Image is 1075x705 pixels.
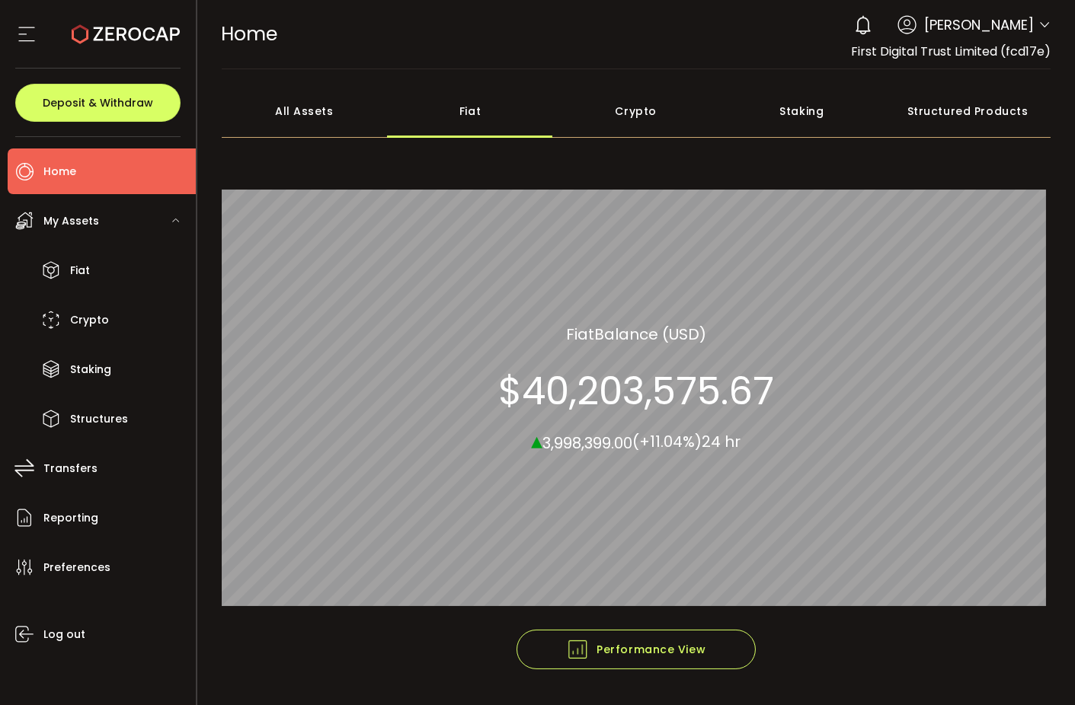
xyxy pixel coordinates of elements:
[566,323,594,346] span: Fiat
[885,85,1051,138] div: Structured Products
[999,632,1075,705] iframe: Chat Widget
[517,630,756,669] button: Performance View
[566,638,705,661] span: Performance View
[43,507,98,529] span: Reporting
[851,43,1051,60] span: First Digital Trust Limited (fcd17e)
[15,84,181,122] button: Deposit & Withdraw
[43,97,153,108] span: Deposit & Withdraw
[566,323,706,346] section: Balance (USD)
[719,85,885,138] div: Staking
[387,85,553,138] div: Fiat
[924,14,1034,35] span: [PERSON_NAME]
[553,85,719,138] div: Crypto
[632,432,702,453] span: (+11.04%)
[43,458,98,480] span: Transfers
[43,210,99,232] span: My Assets
[70,359,111,381] span: Staking
[43,557,110,579] span: Preferences
[222,21,278,47] span: Home
[498,368,774,414] section: $40,203,575.67
[70,260,90,282] span: Fiat
[70,408,128,430] span: Structures
[43,624,85,646] span: Log out
[222,85,388,138] div: All Assets
[43,161,76,183] span: Home
[542,432,632,454] span: 3,998,399.00
[531,424,542,457] span: ▴
[70,309,109,331] span: Crypto
[702,432,741,453] span: 24 hr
